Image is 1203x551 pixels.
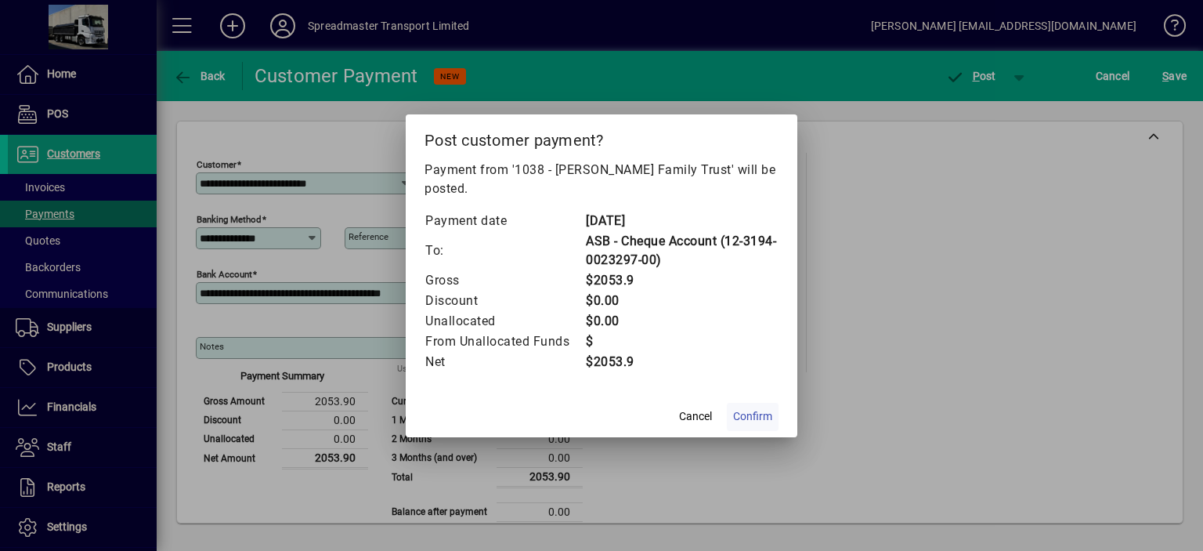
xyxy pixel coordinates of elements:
[733,408,772,425] span: Confirm
[424,291,585,311] td: Discount
[406,114,797,160] h2: Post customer payment?
[670,403,721,431] button: Cancel
[585,231,779,270] td: ASB - Cheque Account (12-3194-0023297-00)
[679,408,712,425] span: Cancel
[424,231,585,270] td: To:
[424,332,585,352] td: From Unallocated Funds
[585,291,779,311] td: $0.00
[585,332,779,352] td: $
[424,270,585,291] td: Gross
[727,403,779,431] button: Confirm
[585,311,779,332] td: $0.00
[585,211,779,231] td: [DATE]
[424,211,585,231] td: Payment date
[424,161,779,198] p: Payment from '1038 - [PERSON_NAME] Family Trust' will be posted.
[585,352,779,372] td: $2053.9
[585,270,779,291] td: $2053.9
[424,311,585,332] td: Unallocated
[424,352,585,372] td: Net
